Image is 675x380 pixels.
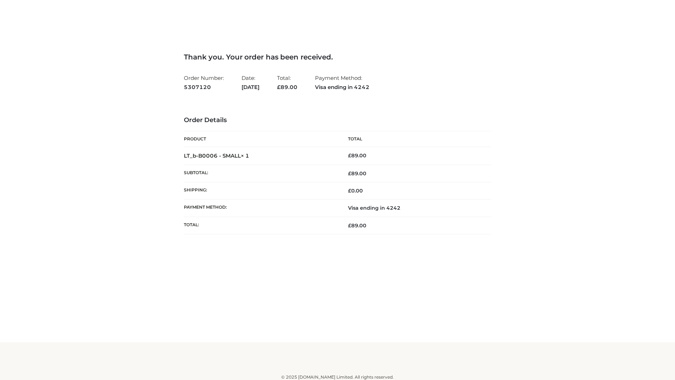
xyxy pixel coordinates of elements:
span: £ [348,188,351,194]
th: Subtotal: [184,165,337,182]
td: Visa ending in 4242 [337,199,491,217]
bdi: 89.00 [348,152,366,159]
th: Total [337,131,491,147]
bdi: 0.00 [348,188,363,194]
li: Total: [277,72,297,93]
strong: × 1 [241,152,249,159]
h3: Order Details [184,116,491,124]
th: Total: [184,217,337,234]
li: Order Number: [184,72,224,93]
th: Product [184,131,337,147]
th: Payment method: [184,199,337,217]
span: £ [348,170,351,177]
span: 89.00 [348,170,366,177]
h3: Thank you. Your order has been received. [184,53,491,61]
strong: 5307120 [184,83,224,92]
strong: LT_b-B0006 - SMALL [184,152,249,159]
span: 89.00 [348,222,366,229]
li: Payment Method: [315,72,369,93]
li: Date: [242,72,259,93]
span: £ [348,152,351,159]
span: £ [277,84,281,90]
strong: [DATE] [242,83,259,92]
span: £ [348,222,351,229]
strong: Visa ending in 4242 [315,83,369,92]
span: 89.00 [277,84,297,90]
th: Shipping: [184,182,337,199]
